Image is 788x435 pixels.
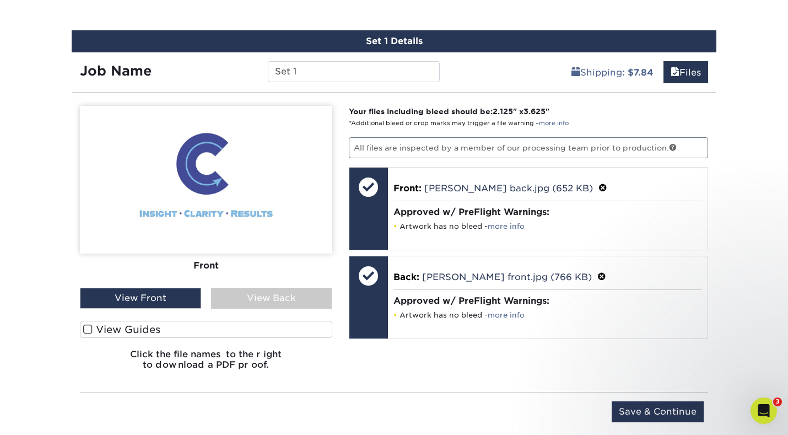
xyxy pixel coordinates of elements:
button: Home [172,4,193,25]
span: 2.125 [493,107,513,116]
input: Enter a job name [268,61,439,82]
button: Start recording [70,351,79,359]
button: Send a message… [188,346,207,364]
b: : $7.84 [622,67,654,78]
strong: Job Name [80,63,152,79]
span: Front: [393,183,422,194]
label: View Guides [80,321,332,338]
a: Shipping: $7.84 [564,61,661,83]
button: Upload attachment [52,351,61,359]
li: Artwork has no bleed - [393,222,703,231]
a: [PERSON_NAME] front.jpg (766 KB) [422,272,592,282]
a: more info [488,311,525,319]
div: "We have a color concern with your files. Please be advised that the blue build in your files con... [18,6,172,135]
iframe: Intercom live chat [751,398,777,424]
textarea: Message… [9,327,211,346]
p: All files are inspected by a member of our processing team prior to production. [349,137,709,158]
button: Gif picker [35,351,44,359]
a: more info [539,120,569,127]
a: Files [663,61,708,83]
span: files [671,67,679,78]
div: Close [193,4,213,24]
h6: Click the file names to the right to download a PDF proof. [80,349,332,379]
li: Artwork has no bleed - [393,310,703,320]
a: [DOMAIN_NAME] [25,168,90,177]
h1: [PERSON_NAME] [53,6,125,14]
img: Profile image for Erica [31,6,49,24]
button: go back [7,4,28,25]
div: Set 1 Details [72,30,716,52]
div: View Front [80,288,201,309]
div: At your convenience, please return to and log in to your account. From there, go to Account > Act... [18,157,172,222]
a: [PERSON_NAME] back.jpg (652 KB) [424,183,593,194]
div: Once approved, the order will be submitted to production shortly. Please let us know if you have ... [18,243,172,319]
strong: Your files including bleed should be: " x " [349,107,549,116]
div: View Back [211,288,332,309]
div: Front [80,254,332,278]
span: Back: [393,272,419,282]
h4: Approved w/ PreFlight Warnings: [393,296,703,306]
p: Active 45m ago [53,14,110,25]
i: You will receive a copy of this message by email [18,298,169,318]
input: Save & Continue [612,401,704,422]
button: Emoji picker [17,351,26,359]
a: more info [488,222,525,230]
span: shipping [571,67,580,78]
small: *Additional bleed or crop marks may trigger a file warning – [349,120,569,127]
span: 3.625 [523,107,546,116]
span: 3 [773,398,782,406]
h4: Approved w/ PreFlight Warnings: [393,207,703,217]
